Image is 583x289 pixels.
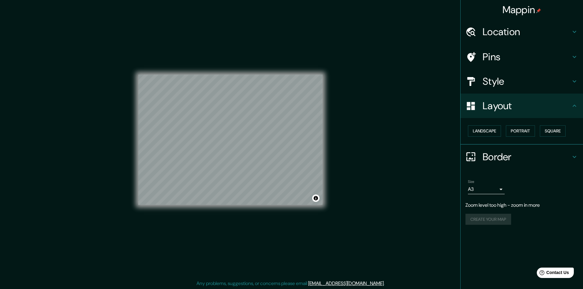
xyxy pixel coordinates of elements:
[312,195,320,202] button: Toggle attribution
[506,125,535,137] button: Portrait
[540,125,566,137] button: Square
[196,280,385,287] p: Any problems, suggestions, or concerns please email .
[385,280,386,287] div: .
[461,45,583,69] div: Pins
[468,184,505,194] div: A3
[468,179,474,184] label: Size
[483,75,571,87] h4: Style
[308,280,384,287] a: [EMAIL_ADDRESS][DOMAIN_NAME]
[483,100,571,112] h4: Layout
[386,280,387,287] div: .
[483,51,571,63] h4: Pins
[483,26,571,38] h4: Location
[461,69,583,94] div: Style
[529,265,576,282] iframe: Help widget launcher
[536,8,541,13] img: pin-icon.png
[461,94,583,118] div: Layout
[483,151,571,163] h4: Border
[461,145,583,169] div: Border
[461,20,583,44] div: Location
[138,75,323,205] canvas: Map
[503,4,541,16] h4: Mappin
[468,125,501,137] button: Landscape
[465,202,578,209] p: Zoom level too high - zoom in more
